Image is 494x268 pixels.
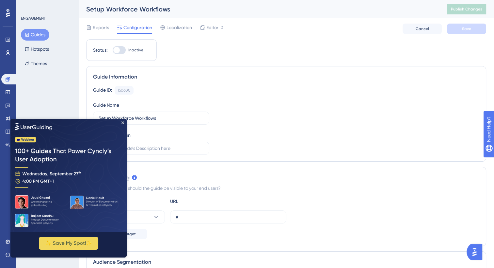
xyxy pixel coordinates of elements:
div: Choose A Rule [93,197,165,205]
span: Cancel [416,26,429,31]
input: Type your Guide’s Description here [99,145,204,152]
button: Save [447,24,486,34]
div: Guide Name [93,101,119,109]
button: not equals [93,210,165,223]
div: Status: [93,46,107,54]
div: ENGAGEMENT [21,16,46,21]
button: Publish Changes [447,4,486,14]
span: Localization [167,24,192,31]
span: Reports [93,24,109,31]
button: Guides [21,29,49,41]
button: Themes [21,58,51,69]
div: URL [170,197,242,205]
div: Guide ID: [93,86,112,95]
div: Close Preview [111,3,114,5]
input: Type your Guide’s Name here [99,115,204,122]
button: Cancel [403,24,442,34]
div: Setup Workforce Workflows [86,5,431,14]
span: Need Help? [15,2,41,9]
span: Editor [206,24,218,31]
button: Hotspots [21,43,53,55]
iframe: UserGuiding AI Assistant Launcher [467,242,486,262]
span: Inactive [128,47,143,53]
span: Publish Changes [451,7,482,12]
div: 150600 [118,88,131,93]
div: Guide Information [93,73,479,81]
button: ✨ Save My Spot!✨ [28,118,88,131]
input: yourwebsite.com/path [176,213,281,221]
div: Audience Segmentation [93,258,479,266]
span: Save [462,26,471,31]
div: On which pages should the guide be visible to your end users? [93,184,479,192]
span: Configuration [123,24,152,31]
div: Page Targeting [93,174,479,182]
